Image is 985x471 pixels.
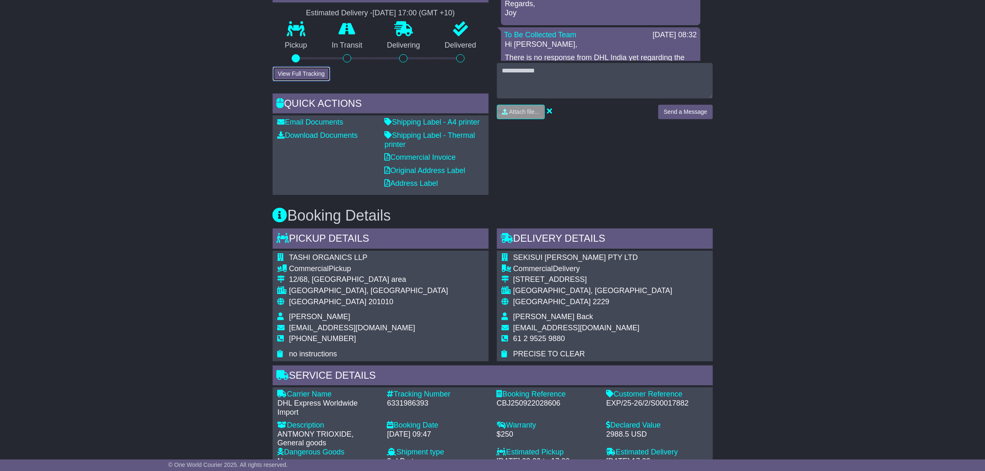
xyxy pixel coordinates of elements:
[273,67,330,81] button: View Full Tracking
[513,275,673,284] div: [STREET_ADDRESS]
[273,207,713,224] h3: Booking Details
[289,298,367,306] span: [GEOGRAPHIC_DATA]
[289,264,448,274] div: Pickup
[513,264,553,273] span: Commercial
[273,9,489,18] div: Estimated Delivery -
[513,264,673,274] div: Delivery
[387,448,489,457] div: Shipment type
[385,131,475,149] a: Shipping Label - Thermal printer
[385,166,465,175] a: Original Address Label
[278,131,358,139] a: Download Documents
[289,275,448,284] div: 12/68, [GEOGRAPHIC_DATA] area
[278,390,379,399] div: Carrier Name
[289,324,415,332] span: [EMAIL_ADDRESS][DOMAIN_NAME]
[385,118,480,126] a: Shipping Label - A4 printer
[387,390,489,399] div: Tracking Number
[278,430,379,448] div: ANTMONY TRIOXIDE, General goods
[387,430,489,439] div: [DATE] 09:47
[278,399,379,417] div: DHL Express Worldwide Import
[513,298,591,306] span: [GEOGRAPHIC_DATA]
[289,264,329,273] span: Commercial
[278,457,287,465] span: No
[289,312,350,321] span: [PERSON_NAME]
[289,286,448,296] div: [GEOGRAPHIC_DATA], [GEOGRAPHIC_DATA]
[513,312,593,321] span: [PERSON_NAME] Back
[273,365,713,388] div: Service Details
[497,421,598,430] div: Warranty
[593,298,609,306] span: 2229
[375,41,433,50] p: Delivering
[513,324,640,332] span: [EMAIL_ADDRESS][DOMAIN_NAME]
[273,228,489,251] div: Pickup Details
[497,228,713,251] div: Delivery Details
[278,118,343,126] a: Email Documents
[278,421,379,430] div: Description
[497,399,598,408] div: CBJ250922028606
[606,390,708,399] div: Customer Reference
[289,350,337,358] span: no instructions
[497,430,598,439] div: $250
[504,31,577,39] a: To Be Collected Team
[513,334,565,343] span: 61 2 9525 9880
[432,41,489,50] p: Delivered
[658,105,712,119] button: Send a Message
[606,430,708,439] div: 2988.5 USD
[373,9,455,18] div: [DATE] 17:00 (GMT +10)
[385,153,456,161] a: Commercial Invoice
[606,448,708,457] div: Estimated Delivery
[168,461,288,468] span: © One World Courier 2025. All rights reserved.
[497,457,598,466] div: [DATE] 09:00 to 17:00
[369,298,393,306] span: 201010
[497,390,598,399] div: Booking Reference
[385,179,438,187] a: Address Label
[319,41,375,50] p: In Transit
[273,94,489,116] div: Quick Actions
[606,421,708,430] div: Declared Value
[513,350,585,358] span: PRECISE TO CLEAR
[505,40,696,49] p: Hi [PERSON_NAME],
[606,399,708,408] div: EXP/25-26/2/S00017882
[513,286,673,296] div: [GEOGRAPHIC_DATA], [GEOGRAPHIC_DATA]
[497,448,598,457] div: Estimated Pickup
[606,457,708,466] div: [DATE] 17:00
[505,53,696,89] p: There is no response from DHL India yet regarding the pickup request. I sent another follow-up [D...
[289,334,356,343] span: [PHONE_NUMBER]
[387,399,489,408] div: 6331986393
[513,253,638,262] span: SEKISUI [PERSON_NAME] PTY LTD
[387,457,417,465] span: 3rd Party
[653,31,697,40] div: [DATE] 08:32
[387,421,489,430] div: Booking Date
[273,41,320,50] p: Pickup
[278,448,379,457] div: Dangerous Goods
[289,253,368,262] span: TASHI ORGANICS LLP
